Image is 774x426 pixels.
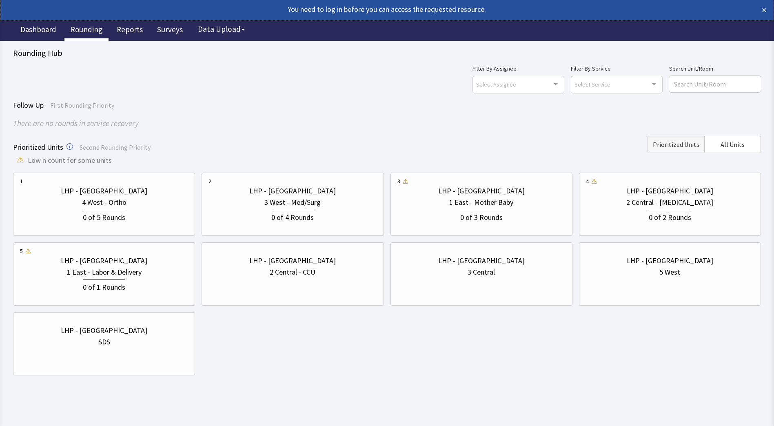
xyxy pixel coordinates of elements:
div: LHP - [GEOGRAPHIC_DATA] [249,255,336,266]
div: LHP - [GEOGRAPHIC_DATA] [61,325,147,336]
div: LHP - [GEOGRAPHIC_DATA] [61,255,147,266]
a: Reports [111,20,149,41]
span: First Rounding Priority [50,101,114,109]
div: 0 of 1 Rounds [83,280,125,293]
div: 3 West - Med/Surg [264,197,321,208]
button: Data Upload [193,22,250,37]
div: 3 [397,177,400,185]
span: All Units [721,140,745,149]
div: 5 [20,247,23,255]
button: × [762,4,767,17]
span: Select Service [574,80,610,89]
div: LHP - [GEOGRAPHIC_DATA] [249,185,336,197]
label: Search Unit/Room [669,64,761,73]
div: 4 [586,177,589,185]
div: Rounding Hub [13,47,761,59]
div: 3 Central [468,266,495,278]
span: Select Assignee [476,80,516,89]
div: 0 of 3 Rounds [460,210,503,223]
div: 2 [208,177,211,185]
span: Prioritized Units [653,140,699,149]
div: 4 West - Ortho [82,197,126,208]
span: Low n count for some units [28,155,112,166]
label: Filter By Assignee [472,64,564,73]
div: Follow Up [13,100,761,111]
a: Surveys [151,20,189,41]
div: 2 Central - [MEDICAL_DATA] [626,197,713,208]
input: Search Unit/Room [669,76,761,92]
div: There are no rounds in service recovery [13,118,761,129]
label: Filter By Service [571,64,663,73]
div: 0 of 4 Rounds [271,210,314,223]
div: 0 of 5 Rounds [83,210,125,223]
div: 1 East - Labor & Delivery [67,266,142,278]
div: 2 Central - CCU [270,266,315,278]
span: Second Rounding Priority [80,143,151,151]
a: Dashboard [14,20,62,41]
div: 1 [20,177,23,185]
div: 1 East - Mother Baby [449,197,513,208]
div: LHP - [GEOGRAPHIC_DATA] [438,185,525,197]
div: You need to log in before you can access the requested resource. [7,4,691,15]
a: Rounding [64,20,109,41]
span: Prioritized Units [13,142,63,152]
div: LHP - [GEOGRAPHIC_DATA] [438,255,525,266]
div: 0 of 2 Rounds [649,210,691,223]
div: LHP - [GEOGRAPHIC_DATA] [627,255,713,266]
div: SDS [98,336,110,348]
div: LHP - [GEOGRAPHIC_DATA] [61,185,147,197]
div: 5 West [659,266,680,278]
div: LHP - [GEOGRAPHIC_DATA] [627,185,713,197]
button: Prioritized Units [648,136,704,153]
button: All Units [704,136,761,153]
